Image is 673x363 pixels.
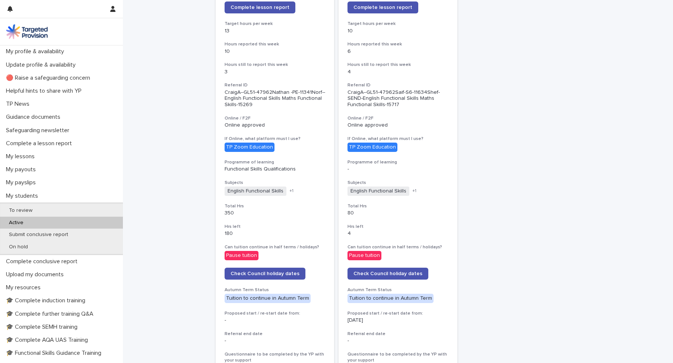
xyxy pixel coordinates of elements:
[225,331,326,337] h3: Referral end date
[347,115,448,121] h3: Online / F2F
[3,74,96,82] p: 🔴 Raise a safeguarding concern
[225,136,326,142] h3: If Online, what platform must I use?
[347,244,448,250] h3: Can tuition continue in half terms / holidays?
[347,210,448,216] p: 80
[347,268,428,280] a: Check Council holiday dates
[347,62,448,68] h3: Hours still to report this week
[347,82,448,88] h3: Referral ID
[225,203,326,209] h3: Total Hrs
[225,244,326,250] h3: Can tuition continue in half terms / holidays?
[3,232,74,238] p: Submit conclusive report
[347,69,448,75] p: 4
[347,287,448,293] h3: Autumn Term Status
[3,140,78,147] p: Complete a lesson report
[3,244,34,250] p: On hold
[225,115,326,121] h3: Online / F2F
[225,230,326,237] p: 180
[225,268,305,280] a: Check Council holiday dates
[225,28,326,34] p: 13
[347,180,448,186] h3: Subjects
[3,258,83,265] p: Complete conclusive report
[225,82,326,88] h3: Referral ID
[3,101,35,108] p: TP News
[225,62,326,68] h3: Hours still to report this week
[289,189,293,193] span: + 1
[3,284,47,291] p: My resources
[347,203,448,209] h3: Total Hrs
[225,210,326,216] p: 350
[225,48,326,55] p: 10
[225,166,326,172] p: Functional Skills Qualifications
[353,5,412,10] span: Complete lesson report
[225,338,326,344] p: -
[3,192,44,200] p: My students
[225,294,311,303] div: Tuition to continue in Autumn Term
[347,311,448,316] h3: Proposed start / re-start date from:
[3,297,91,304] p: 🎓 Complete induction training
[347,166,448,172] p: -
[3,271,70,278] p: Upload my documents
[225,317,326,324] p: -
[347,251,381,260] div: Pause tuition
[225,69,326,75] p: 3
[3,153,41,160] p: My lessons
[6,24,48,39] img: M5nRWzHhSzIhMunXDL62
[347,89,448,108] p: CraigA--GL51-47962Saif-S6-11634Shef-SEND-English Functional Skills Maths Functional Skills-15717
[3,311,99,318] p: 🎓 Complete further training Q&A
[3,48,70,55] p: My profile & availability
[347,294,434,303] div: Tuition to continue in Autumn Term
[225,21,326,27] h3: Target hours per week
[347,143,397,152] div: TP Zoom Education
[347,187,409,196] span: English Functional Skills
[3,114,66,121] p: Guidance documents
[231,271,299,276] span: Check Council holiday dates
[225,1,295,13] a: Complete lesson report
[3,350,107,357] p: 🎓 Functional Skills Guidance Training
[225,311,326,316] h3: Proposed start / re-start date from:
[3,61,82,69] p: Update profile & availability
[3,324,83,331] p: 🎓 Complete SEMH training
[347,122,448,128] p: Online approved
[353,271,422,276] span: Check Council holiday dates
[347,317,448,324] p: [DATE]
[3,166,42,173] p: My payouts
[347,41,448,47] h3: Hours reported this week
[225,89,326,108] p: CraigA--GL51-47962Nathan -PE-11341Norf--English Functional Skills Maths Functional Skills-15269
[225,187,286,196] span: English Functional Skills
[231,5,289,10] span: Complete lesson report
[225,143,274,152] div: TP Zoom Education
[347,331,448,337] h3: Referral end date
[347,1,418,13] a: Complete lesson report
[347,28,448,34] p: 10
[225,41,326,47] h3: Hours reported this week
[225,251,258,260] div: Pause tuition
[3,179,42,186] p: My payslips
[347,136,448,142] h3: If Online, what platform must I use?
[3,207,38,214] p: To review
[347,21,448,27] h3: Target hours per week
[225,224,326,230] h3: Hrs left
[3,127,75,134] p: Safeguarding newsletter
[225,159,326,165] h3: Programme of learning
[225,180,326,186] h3: Subjects
[412,189,416,193] span: + 1
[347,230,448,237] p: 4
[347,338,448,344] p: -
[3,87,88,95] p: Helpful hints to share with YP
[3,337,94,344] p: 🎓 Complete AQA UAS Training
[225,122,326,128] p: Online approved
[347,159,448,165] h3: Programme of learning
[3,220,29,226] p: Active
[225,287,326,293] h3: Autumn Term Status
[347,48,448,55] p: 6
[347,224,448,230] h3: Hrs left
